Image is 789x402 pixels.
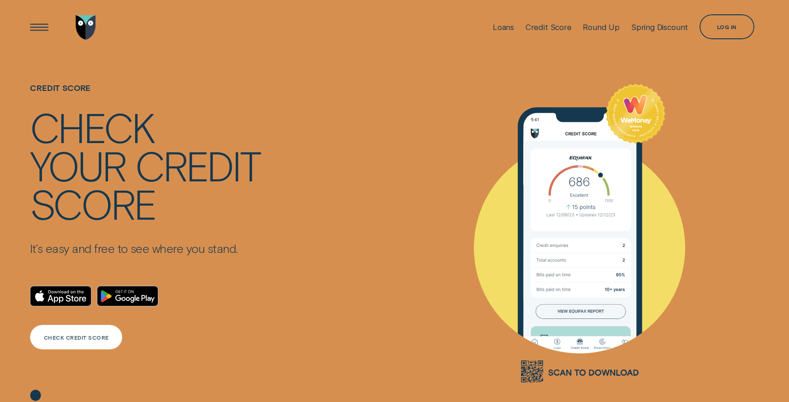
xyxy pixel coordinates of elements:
[30,286,92,307] a: Download on the App Store
[30,146,126,185] div: your
[30,241,260,256] p: It’s easy and free to see where you stand.
[30,325,122,349] a: CHECK CREDIT SCORE
[493,23,514,32] div: Loans
[97,286,159,307] a: Android App on Google Play
[30,185,155,223] div: score
[44,335,109,340] div: CHECK CREDIT SCORE
[135,146,260,185] div: credit
[631,23,688,32] div: Spring Discount
[30,108,260,222] h4: Check your credit score
[30,83,260,108] h1: Credit Score
[30,108,154,146] div: Check
[27,15,51,40] button: Open Menu
[699,14,754,39] button: Log in
[526,23,572,32] div: Credit Score
[583,23,620,32] div: Round Up
[76,15,96,40] img: Wisr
